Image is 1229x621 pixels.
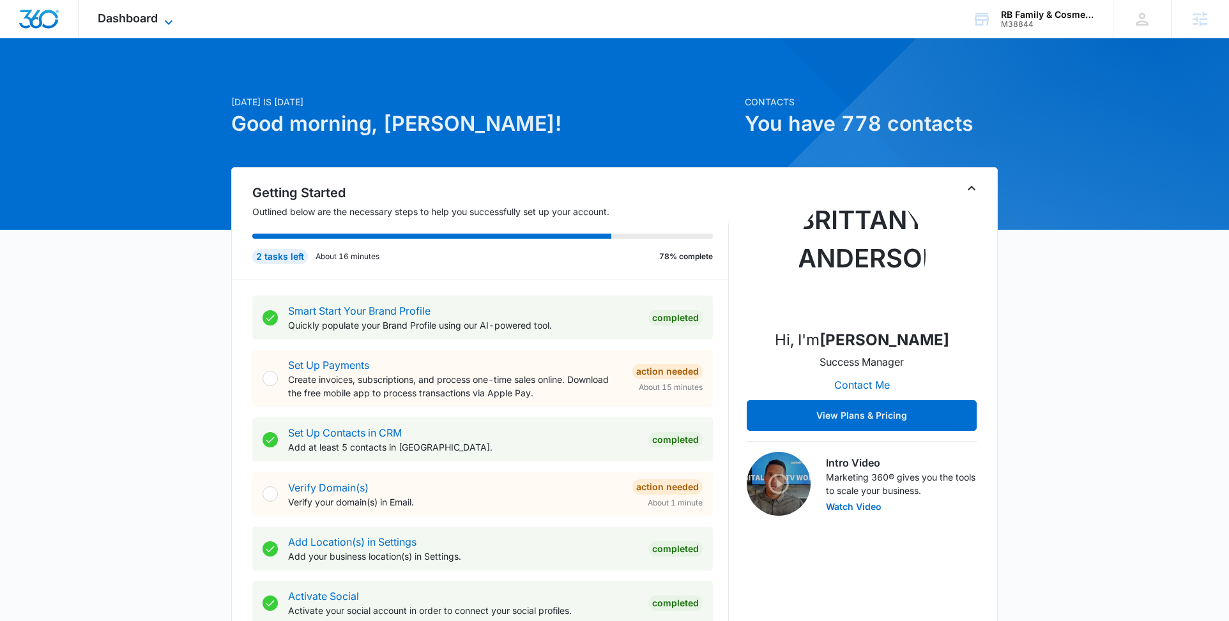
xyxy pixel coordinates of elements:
a: Set Up Contacts in CRM [288,426,402,439]
p: About 16 minutes [316,251,379,262]
p: Verify your domain(s) in Email. [288,495,622,509]
p: Add at least 5 contacts in [GEOGRAPHIC_DATA]. [288,440,638,454]
p: Activate your social account in order to connect your social profiles. [288,604,638,617]
p: Contacts [745,95,998,108]
a: Set Up Payments [288,359,369,371]
h1: Good morning, [PERSON_NAME]! [231,108,737,139]
h3: Intro Video [826,455,977,470]
strong: [PERSON_NAME] [820,331,949,349]
div: Completed [648,595,703,611]
div: account id [1001,20,1094,29]
img: Intro Video [747,452,811,516]
p: Outlined below are the necessary steps to help you successfully set up your account. [252,205,729,218]
div: Action Needed [632,479,703,495]
p: Add your business location(s) in Settings. [288,550,638,563]
h2: Getting Started [252,183,729,202]
button: Watch Video [826,502,882,511]
a: Verify Domain(s) [288,481,369,494]
div: Completed [648,541,703,557]
p: Quickly populate your Brand Profile using our AI-powered tool. [288,318,638,332]
div: Completed [648,310,703,325]
button: View Plans & Pricing [747,400,977,431]
button: Contact Me [821,370,903,400]
img: Brittany Anderson [798,191,926,318]
span: About 15 minutes [639,382,703,393]
h1: You have 778 contacts [745,108,998,139]
div: 2 tasks left [252,249,308,264]
p: 78% complete [659,251,713,262]
div: Completed [648,432,703,447]
div: account name [1001,10,1094,20]
div: Action Needed [632,364,703,379]
button: Toggle Collapse [964,181,979,196]
a: Add Location(s) in Settings [288,535,416,548]
span: About 1 minute [648,497,703,509]
p: Success Manager [820,354,904,370]
p: Hi, I'm [775,329,949,352]
p: Create invoices, subscriptions, and process one-time sales online. Download the free mobile app t... [288,373,622,400]
a: Activate Social [288,590,359,602]
p: Marketing 360® gives you the tools to scale your business. [826,470,977,497]
a: Smart Start Your Brand Profile [288,304,431,317]
span: Dashboard [98,11,158,25]
p: [DATE] is [DATE] [231,95,737,108]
